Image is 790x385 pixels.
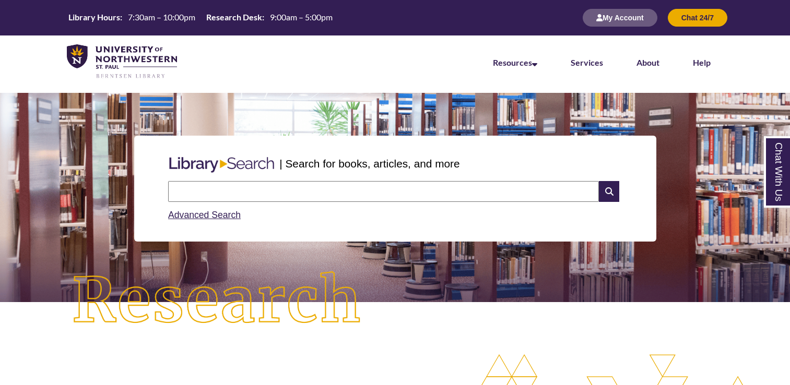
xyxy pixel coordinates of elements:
[64,11,337,23] table: Hours Today
[583,13,657,22] a: My Account
[168,210,241,220] a: Advanced Search
[668,9,727,27] button: Chat 24/7
[571,57,603,67] a: Services
[40,239,395,363] img: Research
[128,12,195,22] span: 7:30am – 10:00pm
[64,11,337,24] a: Hours Today
[164,153,279,177] img: Libary Search
[668,13,727,22] a: Chat 24/7
[636,57,659,67] a: About
[67,44,177,79] img: UNWSP Library Logo
[493,57,537,67] a: Resources
[583,9,657,27] button: My Account
[202,11,266,23] th: Research Desk:
[270,12,333,22] span: 9:00am – 5:00pm
[64,11,124,23] th: Library Hours:
[279,155,459,172] p: | Search for books, articles, and more
[599,181,619,202] i: Search
[693,57,711,67] a: Help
